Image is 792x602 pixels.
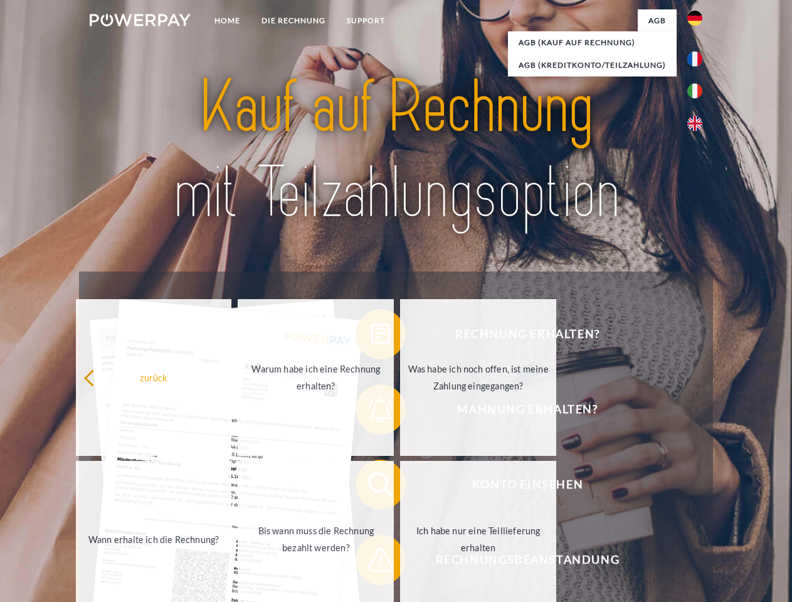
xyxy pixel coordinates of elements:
[687,116,702,131] img: en
[336,9,396,32] a: SUPPORT
[687,11,702,26] img: de
[251,9,336,32] a: DIE RECHNUNG
[245,522,386,556] div: Bis wann muss die Rechnung bezahlt werden?
[83,369,224,386] div: zurück
[83,531,224,547] div: Wann erhalte ich die Rechnung?
[687,83,702,98] img: it
[120,60,672,240] img: title-powerpay_de.svg
[508,54,677,77] a: AGB (Kreditkonto/Teilzahlung)
[638,9,677,32] a: agb
[204,9,251,32] a: Home
[687,51,702,66] img: fr
[508,31,677,54] a: AGB (Kauf auf Rechnung)
[408,522,549,556] div: Ich habe nur eine Teillieferung erhalten
[408,361,549,394] div: Was habe ich noch offen, ist meine Zahlung eingegangen?
[90,14,191,26] img: logo-powerpay-white.svg
[400,299,556,456] a: Was habe ich noch offen, ist meine Zahlung eingegangen?
[245,361,386,394] div: Warum habe ich eine Rechnung erhalten?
